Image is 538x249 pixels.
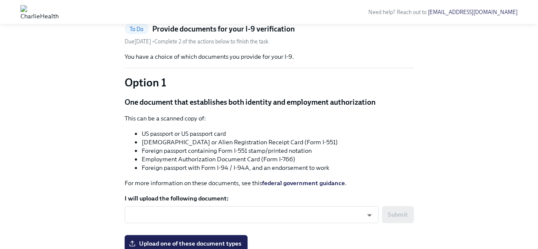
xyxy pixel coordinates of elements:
div: ​ [125,206,379,223]
img: CharlieHealth [20,5,59,19]
label: I will upload the following document: [125,194,414,203]
li: [DEMOGRAPHIC_DATA] or Alien Registration Receipt Card (Form I-551) [142,138,414,146]
a: federal government guidance [262,179,345,187]
span: Need help? Reach out to [368,9,518,15]
a: [EMAIL_ADDRESS][DOMAIN_NAME] [428,9,518,15]
p: One document that establishes both identity and employment authorization [125,97,414,107]
p: Option 1 [125,75,414,90]
p: You have a choice of which documents you provide for your I-9. [125,52,414,61]
h5: Provide documents for your I-9 verification [152,24,295,34]
p: This can be a scanned copy of: [125,114,414,123]
li: Foreign passport containing Form I-551 stamp/printed notation [142,146,414,155]
li: US passport or US passport card [142,129,414,138]
li: Foreign passport with Form I-94 / I-94A, and an endorsement to work [142,163,414,172]
li: Employment Authorization Document Card (Form I-766) [142,155,414,163]
div: • Complete 2 of the actions below to finish the task [125,37,268,46]
span: Upload one of these document types [131,239,242,248]
span: Due [DATE] [125,38,152,45]
p: For more information on these documents, see this . [125,179,414,187]
span: To Do [125,26,149,32]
